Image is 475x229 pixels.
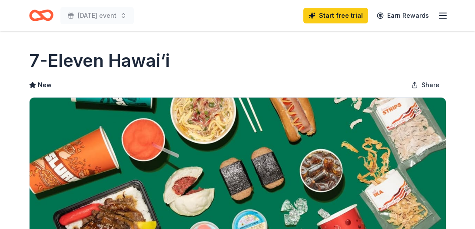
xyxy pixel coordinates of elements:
span: Share [422,80,439,90]
button: Share [404,76,446,94]
a: Start free trial [303,8,368,23]
a: Home [29,5,53,26]
span: New [38,80,52,90]
button: [DATE] event [60,7,134,24]
span: [DATE] event [78,10,116,21]
a: Earn Rewards [372,8,434,23]
h1: 7-Eleven Hawai‘i [29,49,170,73]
